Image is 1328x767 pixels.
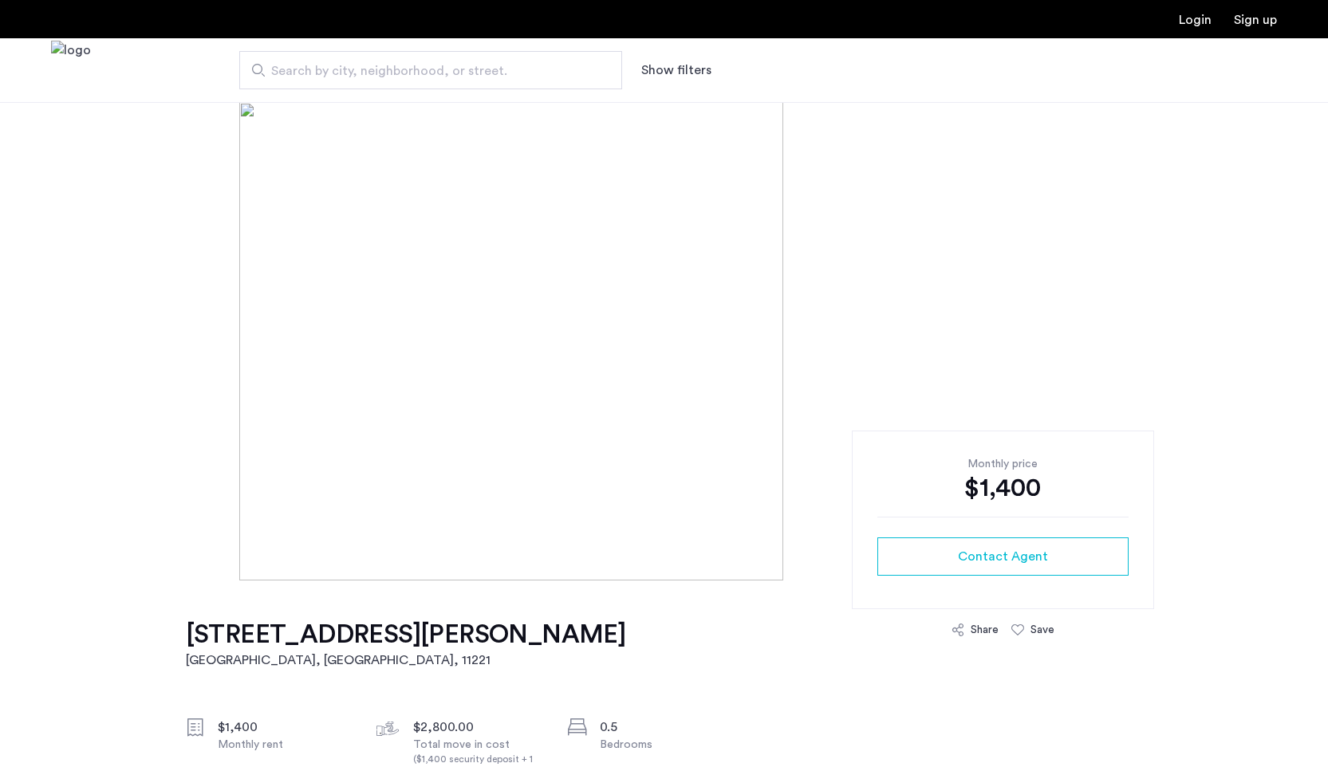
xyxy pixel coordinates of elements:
[218,737,352,753] div: Monthly rent
[641,61,711,80] button: Show or hide filters
[186,619,626,670] a: [STREET_ADDRESS][PERSON_NAME][GEOGRAPHIC_DATA], [GEOGRAPHIC_DATA], 11221
[1179,14,1212,26] a: Login
[186,651,626,670] h2: [GEOGRAPHIC_DATA], [GEOGRAPHIC_DATA] , 11221
[271,61,577,81] span: Search by city, neighborhood, or street.
[51,41,91,100] img: logo
[239,51,622,89] input: Apartment Search
[958,547,1048,566] span: Contact Agent
[1234,14,1277,26] a: Registration
[413,718,547,737] div: $2,800.00
[218,718,352,737] div: $1,400
[600,718,734,737] div: 0.5
[600,737,734,753] div: Bedrooms
[877,456,1129,472] div: Monthly price
[877,537,1129,576] button: button
[186,619,626,651] h1: [STREET_ADDRESS][PERSON_NAME]
[51,41,91,100] a: Cazamio Logo
[1030,622,1054,638] div: Save
[877,472,1129,504] div: $1,400
[971,622,999,638] div: Share
[239,102,1090,580] img: [object%20Object]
